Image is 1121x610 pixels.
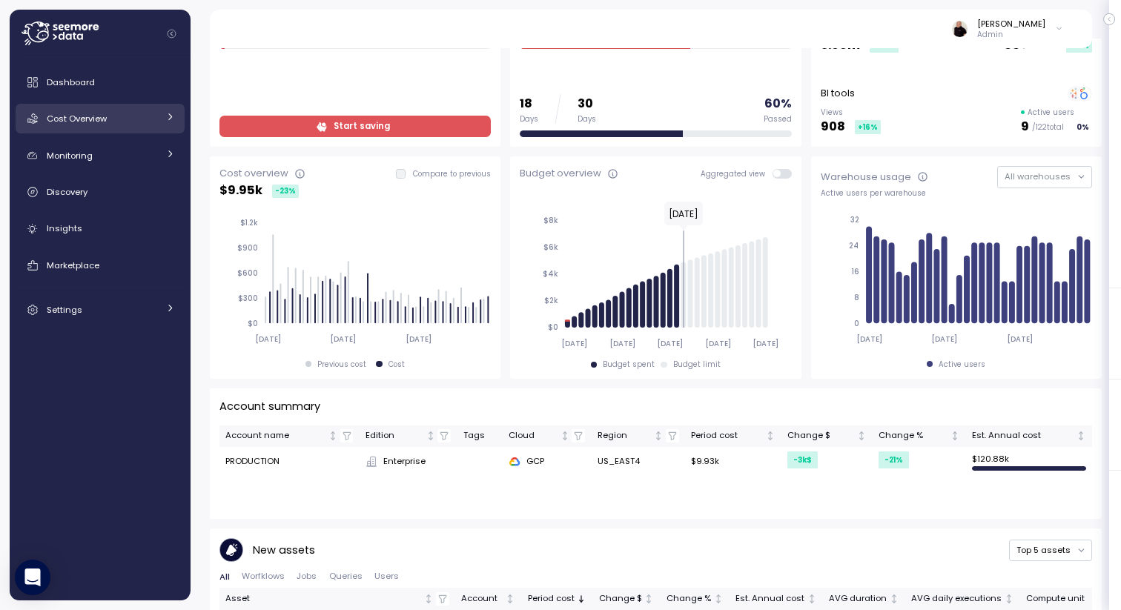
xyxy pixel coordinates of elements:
[764,94,792,114] p: 60 %
[16,214,185,244] a: Insights
[997,166,1092,188] button: All warehouses
[255,334,281,344] tspan: [DATE]
[905,588,1020,609] th: AVG daily executionsNot sorted
[977,30,1045,40] p: Admin
[821,117,845,137] p: 908
[47,186,87,198] span: Discovery
[463,429,497,442] div: Tags
[977,18,1045,30] div: [PERSON_NAME]
[592,588,660,609] th: Change $Not sorted
[781,425,873,447] th: Change $Not sorted
[851,267,859,276] tspan: 16
[972,429,1074,442] div: Est. Annual cost
[219,425,360,447] th: Account nameNot sorted
[854,293,859,302] tspan: 8
[423,594,434,604] div: Not sorted
[240,218,258,228] tspan: $1.2k
[237,243,258,253] tspan: $900
[578,114,596,125] div: Days
[383,455,426,468] span: Enterprise
[673,359,721,370] div: Budget limit
[16,295,185,325] a: Settings
[1074,120,1092,134] div: 0 %
[685,447,781,477] td: $9.93k
[317,359,366,370] div: Previous cost
[219,116,491,137] a: Start saving
[297,572,317,580] span: Jobs
[47,304,82,316] span: Settings
[334,116,390,136] span: Start saving
[16,67,185,97] a: Dashboard
[426,431,436,441] div: Not sorted
[735,592,804,606] div: Est. Annual cost
[15,560,50,595] div: Open Intercom Messenger
[520,166,601,181] div: Budget overview
[1032,122,1064,133] p: / 122 total
[952,21,968,36] img: ALV-UjXKKmkqjcNVfHqnYJc_JubEZM6bRvD1_dfT0ylrfu5c_SugXnsGSKNWxKg3lQESqt1t9ApZqt5fLcArq7unRIo0yU1ia...
[503,425,592,447] th: CloudNot sorted
[544,296,558,305] tspan: $2k
[1076,431,1086,441] div: Not sorted
[821,86,855,101] p: BI tools
[520,94,538,114] p: 18
[47,222,82,234] span: Insights
[966,425,1092,447] th: Est. Annual costNot sorted
[850,215,859,225] tspan: 32
[661,588,730,609] th: Change %Not sorted
[543,216,558,225] tspan: $8k
[578,94,596,114] p: 30
[591,447,685,477] td: US_EAST4
[366,429,423,442] div: Edition
[238,294,258,303] tspan: $300
[609,339,635,348] tspan: [DATE]
[669,208,698,220] text: [DATE]
[1005,170,1071,182] span: All warehouses
[406,334,431,344] tspan: [DATE]
[644,594,654,604] div: Not sorted
[765,431,776,441] div: Not sorted
[455,588,521,609] th: AccountNot sorted
[764,114,792,125] div: Passed
[528,592,575,606] div: Period cost
[705,339,731,348] tspan: [DATE]
[856,431,867,441] div: Not sorted
[47,259,99,271] span: Marketplace
[939,359,985,370] div: Active users
[576,594,586,604] div: Sorted descending
[1021,117,1029,137] p: 9
[219,447,360,477] td: PRODUCTION
[16,177,185,207] a: Discovery
[509,429,558,442] div: Cloud
[16,104,185,133] a: Cost Overview
[873,425,966,447] th: Change %Not sorted
[821,107,881,118] p: Views
[374,572,399,580] span: Users
[219,166,288,181] div: Cost overview
[879,451,909,468] div: -21 %
[667,592,711,606] div: Change %
[730,588,823,609] th: Est. Annual costNot sorted
[931,334,957,344] tspan: [DATE]
[879,429,948,442] div: Change %
[854,319,859,328] tspan: 0
[47,113,107,125] span: Cost Overview
[16,251,185,280] a: Marketplace
[219,573,230,581] span: All
[219,588,455,609] th: AssetNot sorted
[509,455,586,468] div: GCP
[821,170,911,185] div: Warehouse usage
[713,594,724,604] div: Not sorted
[219,398,320,415] p: Account summary
[1028,107,1074,118] p: Active users
[543,242,558,252] tspan: $6k
[1009,540,1092,561] button: Top 5 assets
[548,322,558,332] tspan: $0
[603,359,655,370] div: Budget spent
[248,319,258,328] tspan: $0
[360,425,457,447] th: EditionNot sorted
[855,120,881,134] div: +16 %
[787,451,818,468] div: -3k $
[560,431,570,441] div: Not sorted
[47,150,93,162] span: Monitoring
[1004,594,1014,604] div: Not sorted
